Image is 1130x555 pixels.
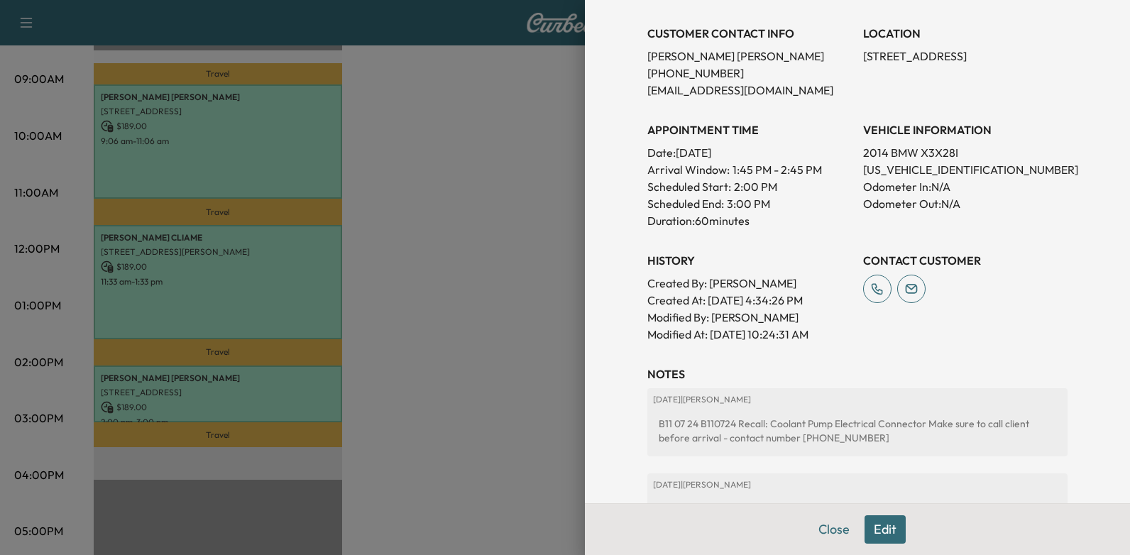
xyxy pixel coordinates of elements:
[863,25,1068,42] h3: LOCATION
[865,515,906,544] button: Edit
[653,479,1062,490] p: [DATE] | [PERSON_NAME]
[647,178,731,195] p: Scheduled Start:
[653,394,1062,405] p: [DATE] | [PERSON_NAME]
[647,121,852,138] h3: APPOINTMENT TIME
[647,65,852,82] p: [PHONE_NUMBER]
[647,252,852,269] h3: History
[863,161,1068,178] p: [US_VEHICLE_IDENTIFICATION_NUMBER]
[863,121,1068,138] h3: VEHICLE INFORMATION
[863,178,1068,195] p: Odometer In: N/A
[647,195,724,212] p: Scheduled End:
[647,48,852,65] p: [PERSON_NAME] [PERSON_NAME]
[647,25,852,42] h3: CUSTOMER CONTACT INFO
[647,326,852,343] p: Modified At : [DATE] 10:24:31 AM
[647,212,852,229] p: Duration: 60 minutes
[647,82,852,99] p: [EMAIL_ADDRESS][DOMAIN_NAME]
[653,496,1062,522] div: Maintenance Due also was not able to add service line
[733,161,822,178] span: 1:45 PM - 2:45 PM
[653,411,1062,451] div: B11 07 24 B110724 Recall: Coolant Pump Electrical Connector Make sure to call client before arriv...
[809,515,859,544] button: Close
[647,275,852,292] p: Created By : [PERSON_NAME]
[727,195,770,212] p: 3:00 PM
[734,178,777,195] p: 2:00 PM
[863,144,1068,161] p: 2014 BMW X3X28I
[863,252,1068,269] h3: CONTACT CUSTOMER
[863,195,1068,212] p: Odometer Out: N/A
[647,292,852,309] p: Created At : [DATE] 4:34:26 PM
[647,161,852,178] p: Arrival Window:
[647,366,1068,383] h3: NOTES
[647,309,852,326] p: Modified By : [PERSON_NAME]
[863,48,1068,65] p: [STREET_ADDRESS]
[647,144,852,161] p: Date: [DATE]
